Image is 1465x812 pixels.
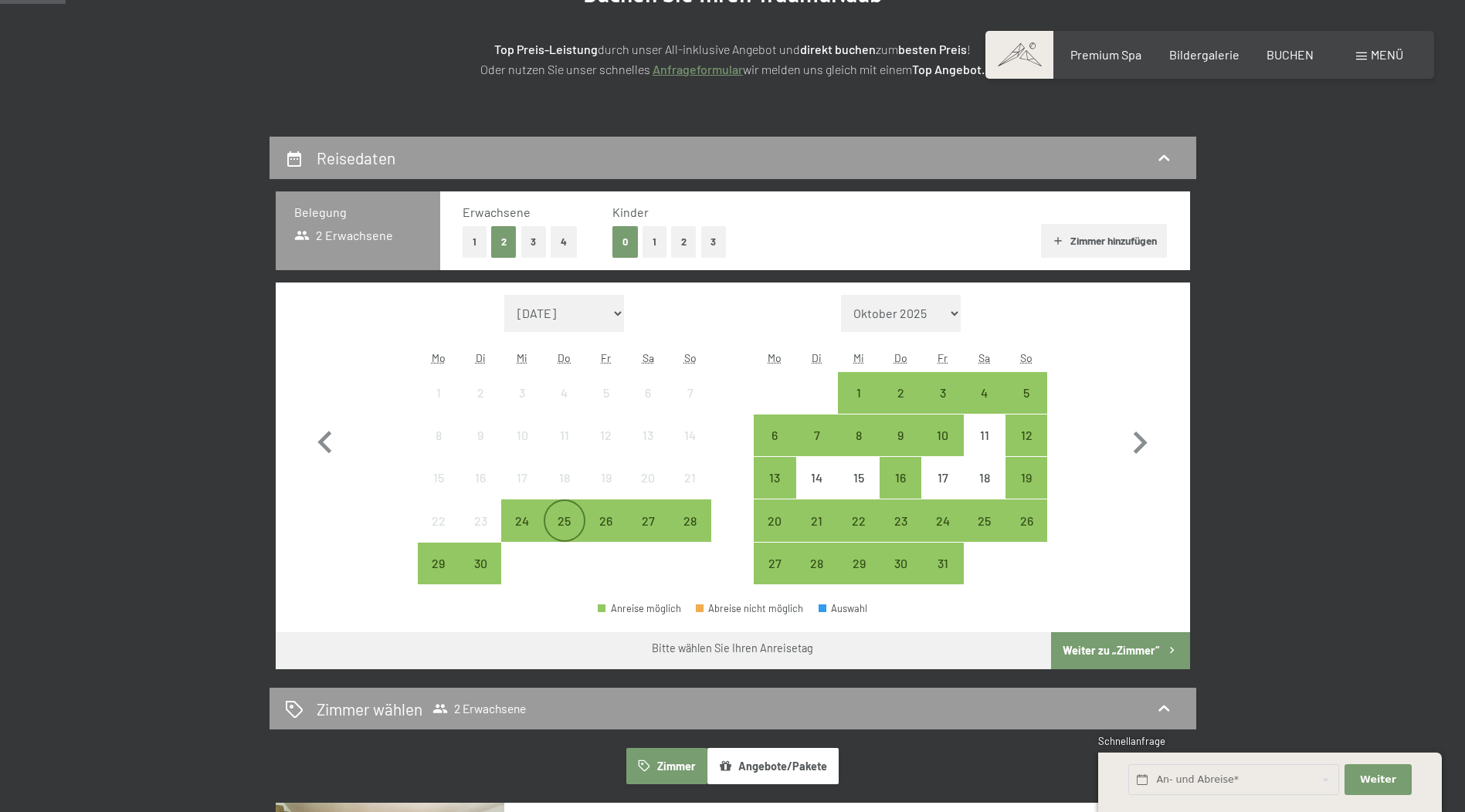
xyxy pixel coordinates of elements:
div: Anreise möglich [838,499,880,541]
div: Anreise nicht möglich [838,457,880,499]
div: 4 [965,387,1004,425]
div: Anreise möglich [880,372,921,414]
div: Fri Oct 03 2025 [921,372,963,414]
div: 23 [461,515,500,553]
div: Anreise möglich [838,414,880,456]
div: Tue Sep 16 2025 [460,457,501,499]
div: 15 [419,472,458,510]
div: Anreise möglich [598,604,681,614]
div: Abreise nicht möglich [696,604,804,614]
p: durch unser All-inklusive Angebot und zum ! Oder nutzen Sie unser schnelles wir melden uns gleich... [347,39,1119,79]
span: 2 Erwachsene [432,701,526,716]
button: Zimmer hinzufügen [1041,224,1167,258]
div: Wed Oct 29 2025 [838,543,880,584]
div: Anreise möglich [796,543,838,584]
div: Anreise möglich [921,543,963,584]
div: Thu Oct 23 2025 [880,499,921,541]
div: Anreise nicht möglich [585,457,627,499]
div: 26 [1007,515,1046,553]
div: 31 [923,557,961,596]
div: Fri Oct 10 2025 [921,414,963,456]
a: Premium Spa [1070,47,1141,62]
button: 1 [643,226,666,258]
div: Anreise nicht möglich [501,372,543,414]
div: Mon Oct 06 2025 [754,414,795,456]
div: Anreise möglich [964,499,1005,541]
div: Wed Sep 24 2025 [501,499,543,541]
div: Mon Oct 13 2025 [754,457,795,499]
div: Anreise nicht möglich [796,457,838,499]
div: Mon Sep 15 2025 [418,457,460,499]
div: Sun Sep 21 2025 [669,457,710,499]
a: Bildergalerie [1169,47,1239,62]
div: Thu Oct 02 2025 [880,372,921,414]
div: Fri Sep 12 2025 [585,414,627,456]
div: 23 [881,515,920,553]
div: 21 [670,472,709,510]
span: Schnellanfrage [1098,735,1165,747]
span: Menü [1371,47,1403,62]
div: 8 [839,429,878,468]
div: Sun Oct 26 2025 [1005,499,1047,541]
abbr: Freitag [938,351,948,364]
div: 8 [419,429,458,468]
div: Anreise möglich [880,543,921,584]
div: Fri Sep 26 2025 [585,499,627,541]
div: Thu Oct 09 2025 [880,414,921,456]
button: 2 [671,226,697,258]
div: 12 [587,429,626,468]
div: 29 [839,557,878,596]
div: 7 [798,429,836,468]
button: 4 [551,226,577,258]
div: Sat Oct 18 2025 [964,457,1005,499]
div: 30 [461,557,500,596]
div: 16 [881,472,920,510]
div: Anreise nicht möglich [501,414,543,456]
div: Wed Sep 10 2025 [501,414,543,456]
div: Tue Sep 02 2025 [460,372,501,414]
div: Anreise nicht möglich [460,457,501,499]
div: Sat Sep 27 2025 [627,499,669,541]
div: 4 [545,387,584,425]
div: 18 [965,472,1004,510]
div: Anreise möglich [964,372,1005,414]
div: Thu Oct 30 2025 [880,543,921,584]
div: 1 [839,387,878,425]
div: 28 [670,515,709,553]
div: 11 [545,429,584,468]
div: 3 [503,387,541,425]
button: 2 [491,226,517,258]
div: Anreise nicht möglich [964,414,1005,456]
div: Anreise nicht möglich [544,414,585,456]
abbr: Donnerstag [894,351,907,364]
div: Wed Oct 01 2025 [838,372,880,414]
abbr: Samstag [978,351,990,364]
div: Fri Sep 19 2025 [585,457,627,499]
div: 21 [798,515,836,553]
div: 2 [881,387,920,425]
div: 14 [798,472,836,510]
div: Anreise möglich [669,499,710,541]
div: Wed Sep 03 2025 [501,372,543,414]
div: 2 [461,387,500,425]
div: Sun Oct 12 2025 [1005,414,1047,456]
div: 19 [587,472,626,510]
div: Anreise möglich [585,499,627,541]
div: Mon Oct 20 2025 [754,499,795,541]
div: Fri Sep 05 2025 [585,372,627,414]
div: 3 [923,387,961,425]
div: 29 [419,557,458,596]
div: Anreise möglich [501,499,543,541]
h2: Reisedaten [317,148,395,167]
div: Anreise nicht möglich [669,372,710,414]
div: Anreise nicht möglich [501,457,543,499]
button: Nächster Monat [1117,295,1162,585]
div: Sun Oct 19 2025 [1005,457,1047,499]
div: Anreise nicht möglich [627,372,669,414]
div: Anreise nicht möglich [669,457,710,499]
div: Anreise nicht möglich [964,457,1005,499]
div: Anreise nicht möglich [460,499,501,541]
div: Thu Sep 11 2025 [544,414,585,456]
a: Anfrageformular [653,62,743,76]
